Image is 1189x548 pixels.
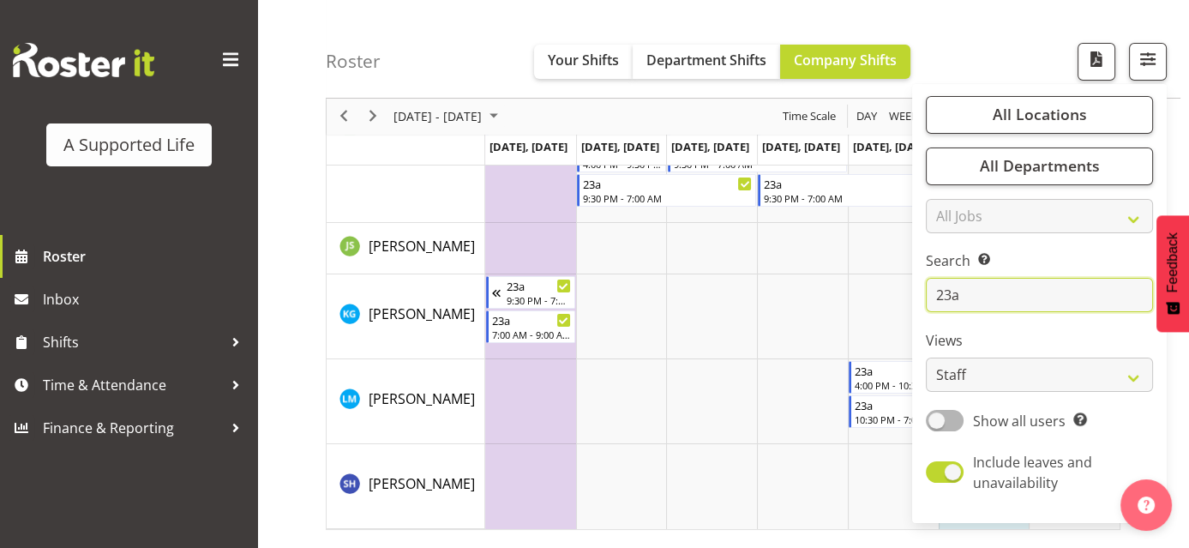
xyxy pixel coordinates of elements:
[1129,43,1167,81] button: Filter Shifts
[369,474,475,493] span: [PERSON_NAME]
[633,45,780,79] button: Department Shifts
[534,45,633,79] button: Your Shifts
[327,359,485,444] td: Lauren Moult resource
[43,244,249,269] span: Roster
[577,174,757,207] div: Alysha Watene"s event - 23a Begin From Tuesday, September 23, 2025 at 9:30:00 PM GMT+12:00 Ends A...
[758,174,938,207] div: Alysha Watene"s event - 23a Begin From Thursday, September 25, 2025 at 9:30:00 PM GMT+12:00 Ends ...
[369,236,475,256] a: [PERSON_NAME]
[327,223,485,274] td: Jayden Su resource
[486,276,575,309] div: Kanwal Ghotra"s event - 23a Begin From Sunday, September 21, 2025 at 9:30:00 PM GMT+12:00 Ends At...
[333,106,356,128] button: Previous
[886,106,922,128] button: Timeline Week
[369,473,475,494] a: [PERSON_NAME]
[583,175,753,192] div: 23a
[362,106,385,128] button: Next
[583,191,753,205] div: 9:30 PM - 7:00 AM
[1165,232,1180,292] span: Feedback
[492,328,571,341] div: 7:00 AM - 9:00 AM
[492,311,571,328] div: 23a
[329,99,358,135] div: previous period
[855,396,1024,413] div: 23a
[671,139,749,154] span: [DATE], [DATE]
[781,106,838,128] span: Time Scale
[369,304,475,323] span: [PERSON_NAME]
[485,69,1120,529] table: Timeline Week of September 27, 2025
[507,277,571,294] div: 23a
[762,139,840,154] span: [DATE], [DATE]
[926,251,1153,272] label: Search
[327,274,485,359] td: Kanwal Ghotra resource
[992,105,1086,125] span: All Locations
[854,106,880,128] button: Timeline Day
[973,412,1066,431] span: Show all users
[853,139,931,154] span: [DATE], [DATE]
[1078,43,1115,81] button: Download a PDF of the roster according to the set date range.
[369,389,475,408] span: [PERSON_NAME]
[392,106,483,128] span: [DATE] - [DATE]
[486,310,575,343] div: Kanwal Ghotra"s event - 23a Begin From Monday, September 22, 2025 at 7:00:00 AM GMT+12:00 Ends At...
[794,51,897,69] span: Company Shifts
[780,106,839,128] button: Time Scale
[926,96,1153,134] button: All Locations
[581,139,659,154] span: [DATE], [DATE]
[63,132,195,158] div: A Supported Life
[369,304,475,324] a: [PERSON_NAME]
[849,361,938,394] div: Lauren Moult"s event - 23a Begin From Friday, September 26, 2025 at 4:00:00 PM GMT+12:00 Ends At ...
[855,106,879,128] span: Day
[764,175,934,192] div: 23a
[13,43,154,77] img: Rosterit website logo
[369,388,475,409] a: [PERSON_NAME]
[326,51,381,71] h4: Roster
[358,99,387,135] div: next period
[489,139,567,154] span: [DATE], [DATE]
[369,237,475,256] span: [PERSON_NAME]
[43,286,249,312] span: Inbox
[764,191,934,205] div: 9:30 PM - 7:00 AM
[43,415,223,441] span: Finance & Reporting
[926,331,1153,352] label: Views
[887,106,920,128] span: Week
[1138,497,1155,514] img: help-xxl-2.png
[855,413,1024,426] div: 10:30 PM - 7:00 AM
[926,279,1153,313] input: Search
[855,362,934,379] div: 23a
[43,329,223,355] span: Shifts
[43,372,223,398] span: Time & Attendance
[780,45,910,79] button: Company Shifts
[979,156,1099,177] span: All Departments
[391,106,506,128] button: September 2025
[646,51,766,69] span: Department Shifts
[387,99,508,135] div: September 22 - 28, 2025
[926,148,1153,185] button: All Departments
[327,444,485,529] td: Sarah Harris resource
[973,453,1092,492] span: Include leaves and unavailability
[1156,215,1189,332] button: Feedback - Show survey
[548,51,619,69] span: Your Shifts
[507,293,571,307] div: 9:30 PM - 7:00 AM
[849,395,1029,428] div: Lauren Moult"s event - 23a Begin From Friday, September 26, 2025 at 10:30:00 PM GMT+12:00 Ends At...
[855,378,934,392] div: 4:00 PM - 10:30 PM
